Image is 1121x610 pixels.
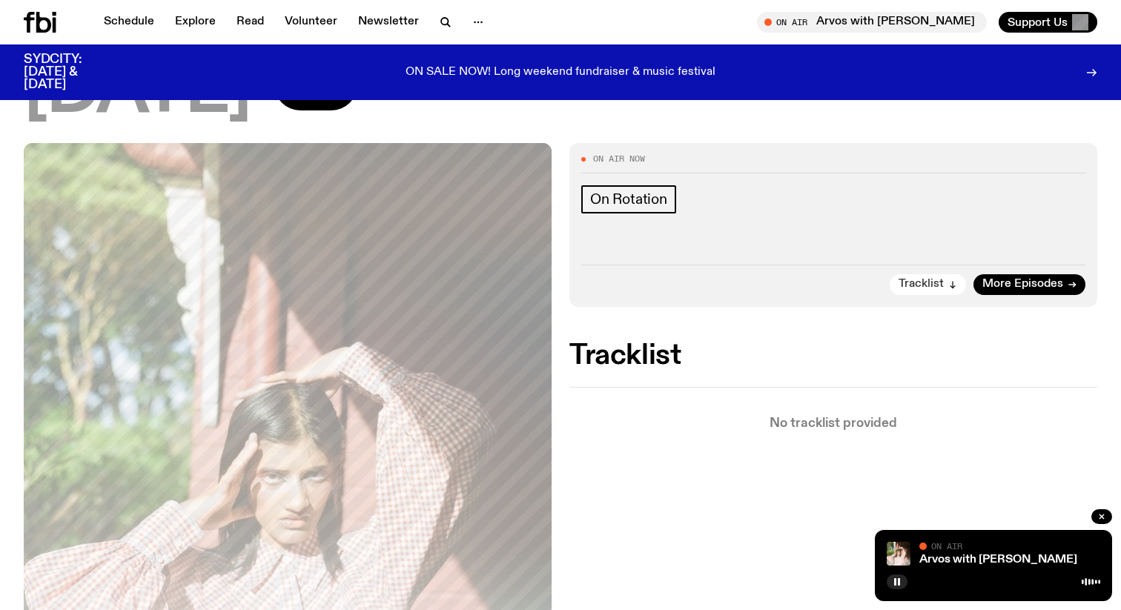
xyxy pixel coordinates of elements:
[973,274,1085,295] a: More Episodes
[931,541,962,551] span: On Air
[919,554,1077,566] a: Arvos with [PERSON_NAME]
[276,12,346,33] a: Volunteer
[593,155,645,163] span: On Air Now
[406,66,715,79] p: ON SALE NOW! Long weekend fundraiser & music festival
[569,417,1097,430] p: No tracklist provided
[569,342,1097,369] h2: Tracklist
[166,12,225,33] a: Explore
[24,59,251,125] span: [DATE]
[887,542,910,566] img: Maleeka stands outside on a balcony. She is looking at the camera with a serious expression, and ...
[228,12,273,33] a: Read
[349,12,428,33] a: Newsletter
[24,53,119,91] h3: SYDCITY: [DATE] & [DATE]
[581,185,676,213] a: On Rotation
[757,12,987,33] button: On AirArvos with [PERSON_NAME]
[890,274,966,295] button: Tracklist
[982,279,1063,290] span: More Episodes
[95,12,163,33] a: Schedule
[999,12,1097,33] button: Support Us
[590,191,667,208] span: On Rotation
[899,279,944,290] span: Tracklist
[1008,16,1068,29] span: Support Us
